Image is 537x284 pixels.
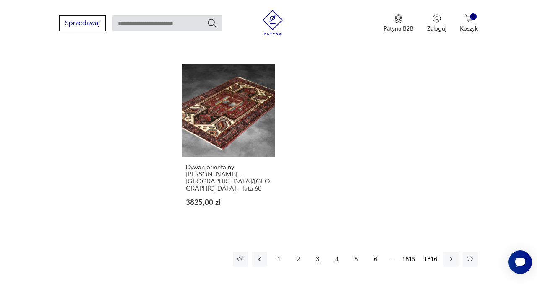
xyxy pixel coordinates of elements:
button: 5 [349,252,364,267]
button: 1816 [422,252,439,267]
p: Koszyk [460,25,478,33]
button: Szukaj [207,18,217,28]
p: Zaloguj [427,25,446,33]
img: Patyna - sklep z meblami i dekoracjami vintage [260,10,285,35]
button: 6 [368,252,383,267]
a: Ikona medaluPatyna B2B [383,14,414,33]
p: Patyna B2B [383,25,414,33]
button: Sprzedawaj [59,15,106,31]
img: Ikona medalu [394,14,403,23]
iframe: Smartsupp widget button [508,250,532,274]
button: 4 [329,252,344,267]
img: Ikonka użytkownika [433,14,441,23]
button: 1 [271,252,287,267]
button: 3 [310,252,325,267]
button: 0Koszyk [460,14,478,33]
div: 0 [470,13,477,21]
p: 3825,00 zł [186,199,271,206]
h3: Dywan orientalny [PERSON_NAME] – [GEOGRAPHIC_DATA]/[GEOGRAPHIC_DATA] – lata 60 [186,164,271,192]
button: Zaloguj [427,14,446,33]
a: Dywan orientalny Zanjan Hamadan – Persja/Iran – lata 60Dywan orientalny [PERSON_NAME] – [GEOGRAPH... [182,64,275,222]
button: 2 [291,252,306,267]
a: Sprzedawaj [59,21,106,27]
button: 1815 [400,252,417,267]
img: Ikona koszyka [465,14,473,23]
button: Patyna B2B [383,14,414,33]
